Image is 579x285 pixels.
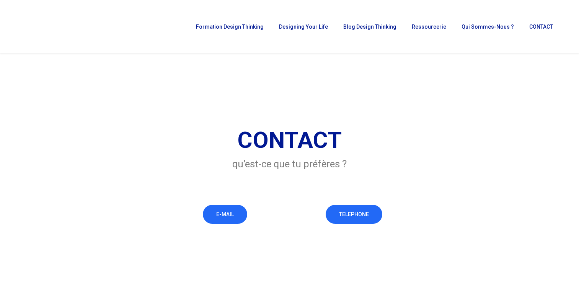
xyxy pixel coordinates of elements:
a: E-MAIL [203,205,247,224]
a: CONTACT [525,24,557,29]
span: Ressourcerie [412,24,446,30]
span: E-MAIL [216,211,234,218]
h1: CONTACT [37,126,542,154]
span: Qui sommes-nous ? [462,24,514,30]
span: CONTACT [529,24,553,30]
a: Designing Your Life [275,24,332,29]
a: Formation Design Thinking [192,24,267,29]
h3: qu’est-ce que tu préfères ? [37,157,542,171]
a: Ressourcerie [408,24,450,29]
span: Designing Your Life [279,24,328,30]
a: TELEPHONE [326,205,382,224]
a: Blog Design Thinking [339,24,400,29]
span: Formation Design Thinking [196,24,264,30]
img: French Future Academy [11,11,91,42]
span: TELEPHONE [339,211,369,218]
span: Blog Design Thinking [343,24,396,30]
a: Qui sommes-nous ? [458,24,518,29]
